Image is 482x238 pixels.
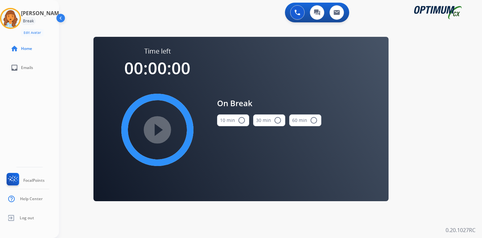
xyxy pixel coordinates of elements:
[10,45,18,53] mat-icon: home
[253,114,285,126] button: 30 min
[217,114,249,126] button: 10 min
[21,65,33,70] span: Emails
[21,9,64,17] h3: [PERSON_NAME]
[5,173,45,188] a: FocalPoints
[124,57,191,79] span: 00:00:00
[23,178,45,183] span: FocalPoints
[10,64,18,72] mat-icon: inbox
[310,116,318,124] mat-icon: radio_button_unchecked
[21,46,32,51] span: Home
[274,116,282,124] mat-icon: radio_button_unchecked
[217,97,321,109] span: On Break
[144,47,171,56] span: Time left
[21,29,44,36] button: Edit Avatar
[20,215,34,221] span: Log out
[289,114,321,126] button: 60 min
[21,17,36,25] div: Break
[446,226,475,234] p: 0.20.1027RC
[20,196,43,202] span: Help Center
[238,116,246,124] mat-icon: radio_button_unchecked
[1,9,20,28] img: avatar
